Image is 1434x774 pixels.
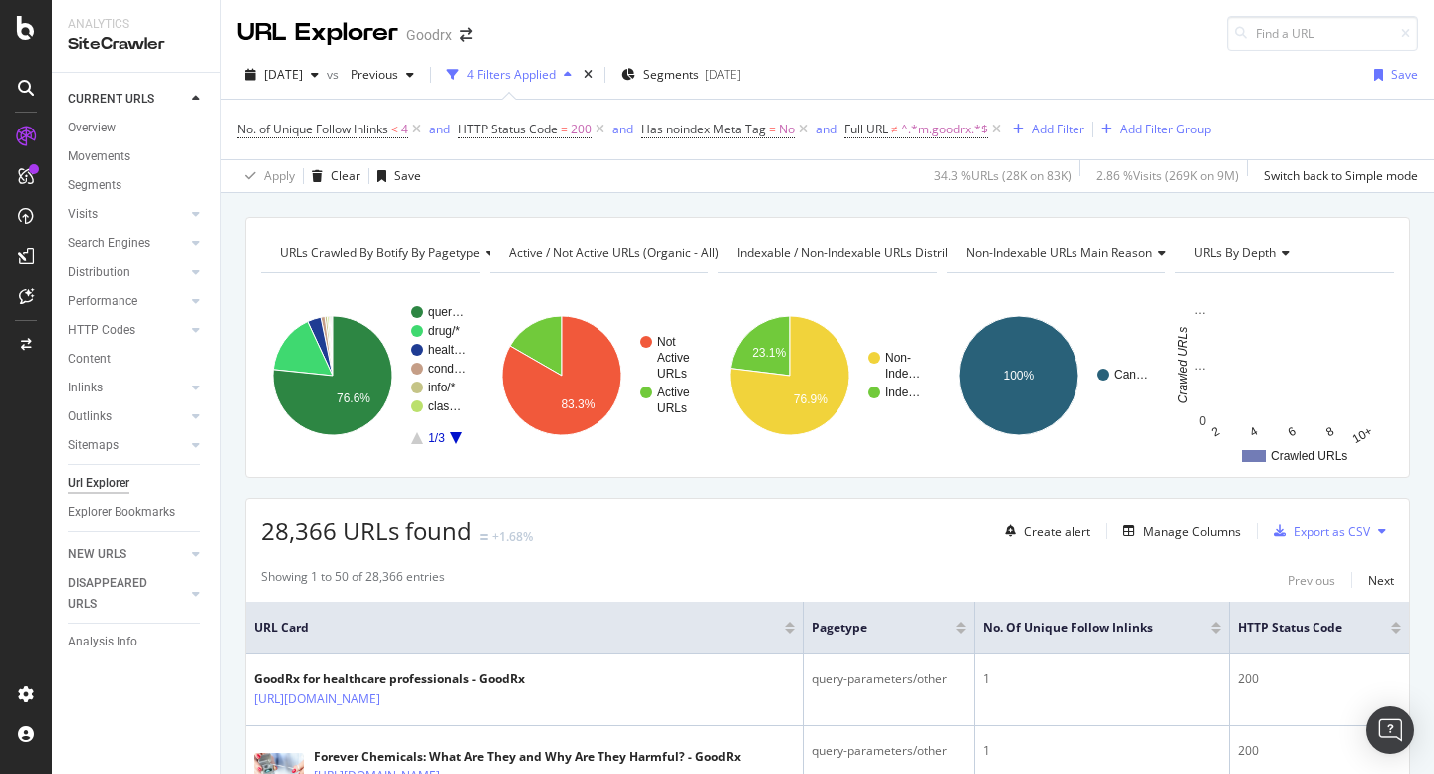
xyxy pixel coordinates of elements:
span: = [769,121,776,137]
a: Url Explorer [68,473,206,494]
div: 200 [1238,742,1401,760]
button: and [429,120,450,138]
div: Segments [68,175,121,196]
span: Segments [643,66,699,83]
span: Non-Indexable URLs Main Reason [966,244,1152,261]
text: 0 [1200,414,1207,428]
div: 4 Filters Applied [467,66,556,83]
div: 34.3 % URLs ( 28K on 83K ) [934,167,1072,184]
div: Search Engines [68,233,150,254]
span: ≠ [891,121,898,137]
text: cond… [428,362,466,376]
div: Save [1391,66,1418,83]
span: 4 [401,116,408,143]
a: CURRENT URLS [68,89,186,110]
span: ^.*m.goodrx.*$ [901,116,988,143]
div: DISAPPEARED URLS [68,573,168,615]
span: Active / Not Active URLs (organic - all) [509,244,719,261]
a: Search Engines [68,233,186,254]
div: 200 [1238,670,1401,688]
button: Apply [237,160,295,192]
text: 1/3 [428,431,445,445]
div: Visits [68,204,98,225]
div: Inlinks [68,378,103,398]
span: Previous [343,66,398,83]
button: [DATE] [237,59,327,91]
div: Outlinks [68,406,112,427]
button: Previous [1288,568,1335,592]
div: Sitemaps [68,435,119,456]
span: 200 [571,116,592,143]
text: Not [657,335,676,349]
text: 83.3% [561,397,595,411]
span: < [391,121,398,137]
text: Can… [1114,368,1148,382]
span: URLs by Depth [1194,244,1276,261]
a: Inlinks [68,378,186,398]
text: Inde… [885,367,920,381]
text: quer… [428,305,464,319]
svg: A chart. [261,289,477,462]
a: [URL][DOMAIN_NAME] [254,689,380,709]
div: 1 [983,670,1221,688]
text: Active [657,386,690,399]
div: Distribution [68,262,130,283]
div: Explorer Bookmarks [68,502,175,523]
h4: Indexable / Non-Indexable URLs Distribution [733,237,1010,269]
h4: URLs Crawled By Botify By pagetype [276,237,510,269]
text: URLs [657,367,687,381]
div: GoodRx for healthcare professionals - GoodRx [254,670,525,688]
text: Non- [885,351,911,365]
span: vs [327,66,343,83]
div: arrow-right-arrow-left [460,28,472,42]
button: Manage Columns [1115,519,1241,543]
div: SiteCrawler [68,33,204,56]
text: URLs [657,401,687,415]
a: Distribution [68,262,186,283]
span: = [561,121,568,137]
div: Manage Columns [1143,523,1241,540]
svg: A chart. [718,289,934,462]
span: No. of Unique Follow Inlinks [237,121,388,137]
div: NEW URLS [68,544,126,565]
text: Inde… [885,386,920,399]
div: Movements [68,146,130,167]
svg: A chart. [947,289,1163,462]
div: Url Explorer [68,473,129,494]
div: Goodrx [406,25,452,45]
span: Indexable / Non-Indexable URLs distribution [737,244,980,261]
div: query-parameters/other [812,742,966,760]
text: healt… [428,343,466,357]
div: Switch back to Simple mode [1264,167,1418,184]
text: Active [657,351,690,365]
div: Create alert [1024,523,1090,540]
a: HTTP Codes [68,320,186,341]
span: Full URL [844,121,888,137]
button: Next [1368,568,1394,592]
text: … [1194,359,1206,373]
div: query-parameters/other [812,670,966,688]
h4: Active / Not Active URLs [505,237,749,269]
a: Explorer Bookmarks [68,502,206,523]
div: Save [394,167,421,184]
text: info/* [428,381,456,394]
div: Analysis Info [68,632,137,652]
div: Content [68,349,111,370]
button: Switch back to Simple mode [1256,160,1418,192]
span: URLs Crawled By Botify By pagetype [280,244,480,261]
button: Create alert [997,515,1090,547]
svg: A chart. [490,289,706,462]
button: Add Filter [1005,118,1084,141]
button: and [612,120,633,138]
div: Previous [1288,572,1335,589]
a: Performance [68,291,186,312]
div: Export as CSV [1294,523,1370,540]
button: Add Filter Group [1093,118,1211,141]
text: 2 [1209,424,1222,440]
text: drug/* [428,324,460,338]
div: Showing 1 to 50 of 28,366 entries [261,568,445,592]
span: 28,366 URLs found [261,514,472,547]
h4: URLs by Depth [1190,237,1376,269]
